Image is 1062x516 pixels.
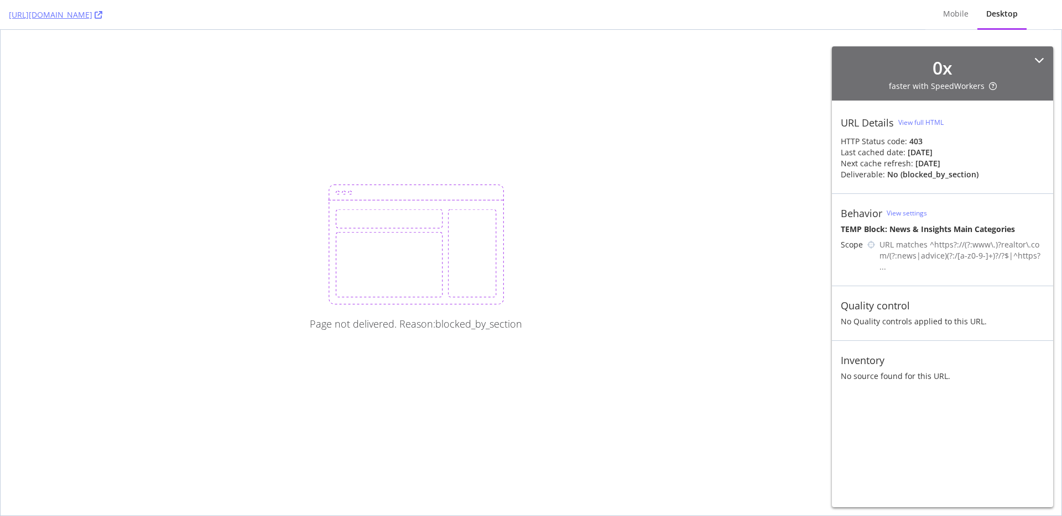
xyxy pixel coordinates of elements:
[841,207,882,219] div: Behavior
[915,158,940,169] div: [DATE]
[898,114,944,131] button: View full HTML
[986,8,1018,19] div: Desktop
[909,136,923,146] strong: 403
[889,81,997,92] div: faster with SpeedWorkers
[841,117,894,129] div: URL Details
[841,169,885,180] div: Deliverable:
[887,208,927,218] a: View settings
[841,158,913,169] div: Next cache refresh:
[908,147,933,158] div: [DATE]
[879,239,1044,272] div: URL matches ^https?://(?:www\.)?realtor\.com/(?:news|advice)(?:/[a-z0-9-]+)?/?$|^https?
[933,55,952,81] div: 0 x
[841,224,1044,235] div: TEMP Block: News & Insights Main Categories
[841,299,910,312] div: Quality control
[841,371,1044,382] div: No source found for this URL.
[841,147,905,158] div: Last cached date:
[310,318,522,330] div: Page not delivered. Reason: blocked_by_section
[841,354,884,366] div: Inventory
[898,118,944,127] div: View full HTML
[943,8,969,19] div: Mobile
[879,261,886,272] span: ...
[887,169,978,180] div: No ( blocked_by_section )
[841,136,1044,147] div: HTTP Status code:
[841,316,1044,327] div: No Quality controls applied to this URL.
[9,9,102,20] a: [URL][DOMAIN_NAME]
[841,239,863,250] div: Scope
